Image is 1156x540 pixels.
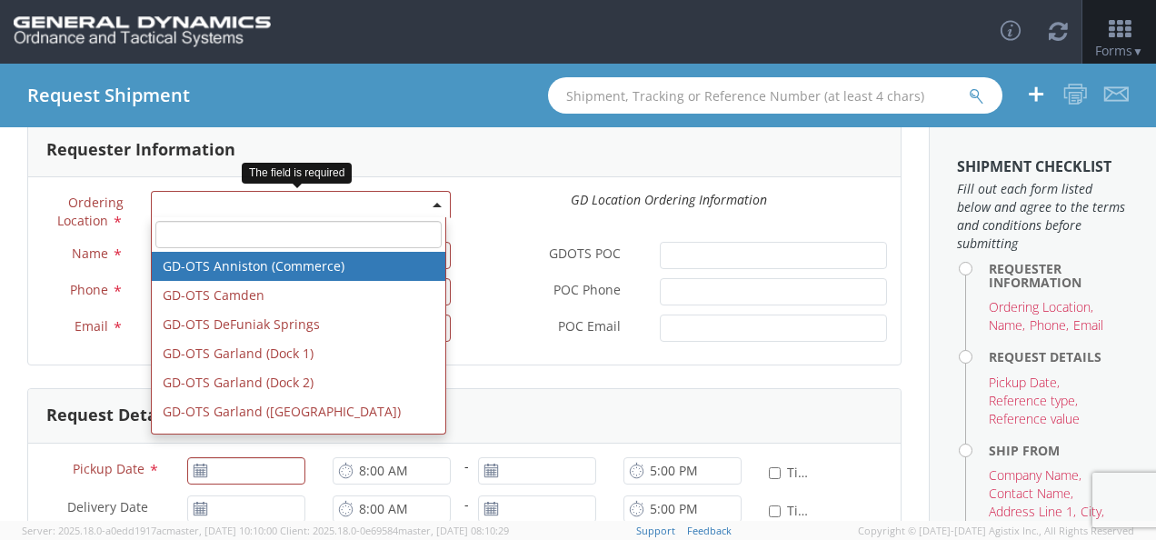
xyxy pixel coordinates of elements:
[46,406,176,425] h3: Request Details
[548,77,1002,114] input: Shipment, Tracking or Reference Number (at least 4 chars)
[152,426,445,455] li: GD-OTS [GEOGRAPHIC_DATA]
[989,410,1080,428] li: Reference value
[67,498,148,519] span: Delivery Date
[989,392,1078,410] li: Reference type
[57,194,124,229] span: Ordering Location
[70,281,108,298] span: Phone
[858,524,1134,538] span: Copyright © [DATE]-[DATE] Agistix Inc., All Rights Reserved
[166,524,277,537] span: master, [DATE] 10:10:00
[989,485,1073,503] li: Contact Name
[989,444,1129,457] h4: Ship From
[46,141,235,159] h3: Requester Information
[769,499,814,520] label: Time Definite
[1073,316,1103,335] li: Email
[27,85,190,105] h4: Request Shipment
[571,191,767,208] i: GD Location Ordering Information
[957,180,1129,253] span: Fill out each form listed below and agree to the terms and conditions before submitting
[14,16,271,47] img: gd-ots-0c3321f2eb4c994f95cb.png
[1030,316,1069,335] li: Phone
[152,281,445,310] li: GD-OTS Camden
[989,316,1025,335] li: Name
[73,460,144,477] span: Pickup Date
[769,461,814,482] label: Time Definite
[280,524,509,537] span: Client: 2025.18.0-0e69584
[687,524,732,537] a: Feedback
[989,374,1060,392] li: Pickup Date
[989,503,1076,521] li: Address Line 1
[72,245,108,262] span: Name
[152,397,445,426] li: GD-OTS Garland ([GEOGRAPHIC_DATA])
[152,339,445,368] li: GD-OTS Garland (Dock 1)
[152,368,445,397] li: GD-OTS Garland (Dock 2)
[398,524,509,537] span: master, [DATE] 08:10:29
[1132,44,1143,59] span: ▼
[22,524,277,537] span: Server: 2025.18.0-a0edd1917ac
[152,310,445,339] li: GD-OTS DeFuniak Springs
[558,317,621,338] span: POC Email
[989,298,1093,316] li: Ordering Location
[989,350,1129,364] h4: Request Details
[989,466,1081,485] li: Company Name
[1095,42,1143,59] span: Forms
[75,317,108,335] span: Email
[242,163,352,184] div: The field is required
[769,505,781,517] input: Time Definite
[957,159,1129,175] h3: Shipment Checklist
[989,262,1129,290] h4: Requester Information
[553,281,621,302] span: POC Phone
[1081,503,1104,521] li: City
[152,252,445,281] li: GD-OTS Anniston (Commerce)
[636,524,675,537] a: Support
[769,467,781,479] input: Time Definite
[549,245,621,265] span: GDOTS POC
